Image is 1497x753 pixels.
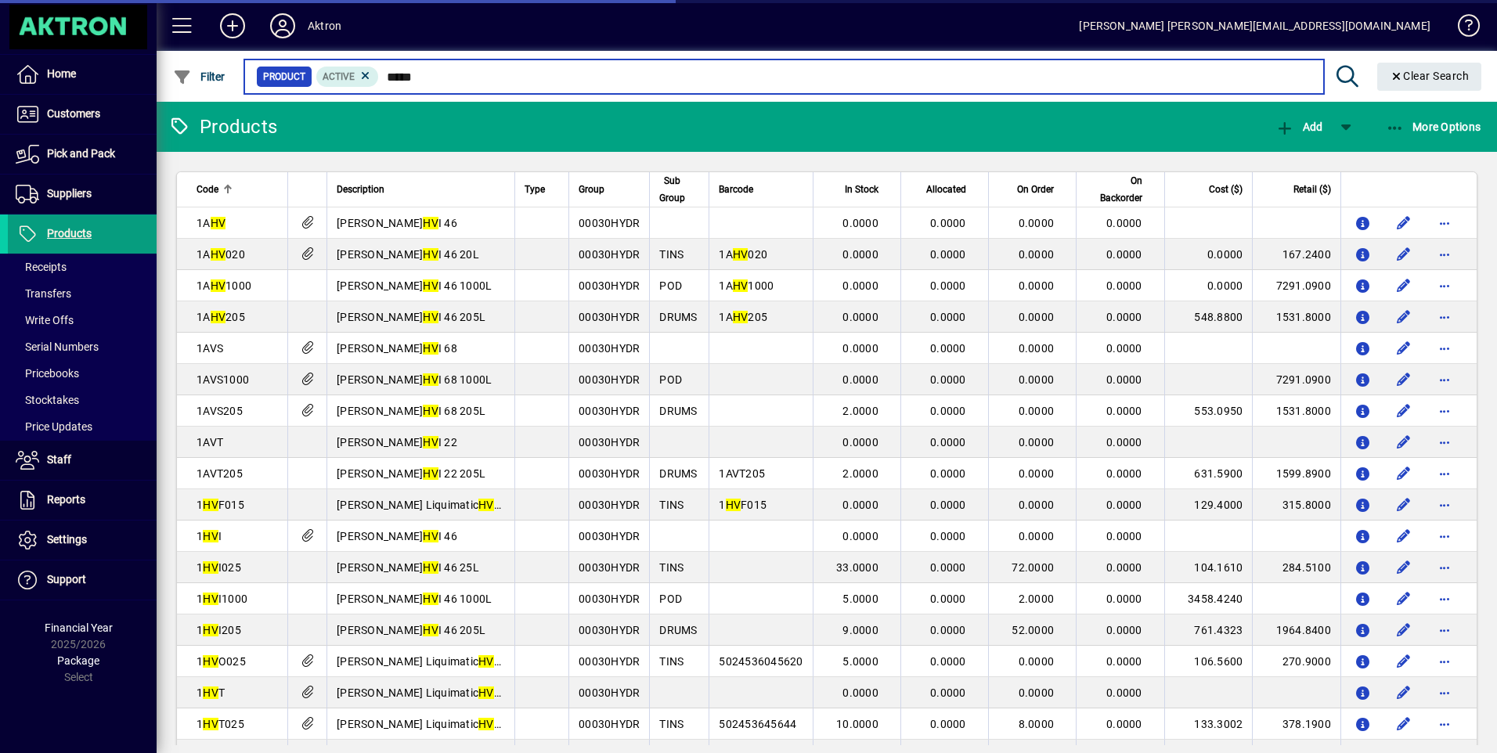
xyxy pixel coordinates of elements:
span: 0.0000 [1019,279,1055,292]
mat-chip: Activation Status: Active [316,67,379,87]
em: HV [423,217,438,229]
span: [PERSON_NAME] I 68 [337,342,457,355]
span: [PERSON_NAME] I 46 20L [337,248,479,261]
span: 1 I [197,530,222,542]
span: Price Updates [16,420,92,433]
button: More options [1432,586,1457,611]
td: 129.4000 [1164,489,1253,521]
span: Product [263,69,305,85]
em: HV [423,530,438,542]
span: 00030HYDR [579,436,640,449]
span: DRUMS [659,311,697,323]
span: 00030HYDR [579,655,640,668]
td: 1964.8400 [1252,614,1340,646]
button: More options [1432,211,1457,236]
span: 1AVT205 [197,467,243,480]
button: More options [1432,336,1457,361]
span: 0.0000 [1019,686,1055,699]
button: Edit [1391,555,1416,580]
div: On Order [998,181,1068,198]
span: 0.0000 [930,593,966,605]
div: Barcode [719,181,803,198]
span: POD [659,373,682,386]
span: 0.0000 [930,405,966,417]
span: [PERSON_NAME] I 46 205L [337,624,485,636]
a: Write Offs [8,307,157,333]
span: 502453645644 [719,718,796,730]
span: [PERSON_NAME] Liquimatic 15 25L [337,499,528,511]
span: Products [47,227,92,240]
span: [PERSON_NAME] Liquimatic 22 [337,686,507,699]
em: HV [478,686,494,699]
span: 0.0000 [1106,436,1142,449]
td: 0.0000 [1164,270,1253,301]
td: 761.4323 [1164,614,1253,646]
td: 1531.8000 [1252,301,1340,333]
span: 0.0000 [842,279,878,292]
span: 0.0000 [1106,593,1142,605]
span: 0.0000 [842,373,878,386]
span: 0.0000 [1019,655,1055,668]
span: [PERSON_NAME] I 46 205L [337,311,485,323]
button: Edit [1391,524,1416,549]
span: 0.0000 [1106,655,1142,668]
button: More options [1432,618,1457,643]
em: HV [726,499,741,511]
button: Edit [1391,461,1416,486]
span: Type [525,181,545,198]
em: HV [423,342,438,355]
button: Filter [169,63,229,91]
button: Edit [1391,618,1416,643]
span: 33.0000 [836,561,878,574]
td: 315.8000 [1252,489,1340,521]
span: 0.0000 [1106,624,1142,636]
span: [PERSON_NAME] Liquimatic 22 25L [337,718,528,730]
span: 00030HYDR [579,342,640,355]
span: 0.0000 [842,686,878,699]
span: TINS [659,248,684,261]
span: DRUMS [659,405,697,417]
button: Edit [1391,304,1416,330]
button: More options [1432,524,1457,549]
span: 1A 1000 [197,279,251,292]
button: Profile [258,12,308,40]
span: Serial Numbers [16,340,99,353]
div: [PERSON_NAME] [PERSON_NAME][EMAIL_ADDRESS][DOMAIN_NAME] [1079,13,1430,38]
td: 167.2400 [1252,239,1340,270]
span: 0.0000 [930,279,966,292]
em: HV [423,561,438,574]
span: 1A 020 [197,248,245,261]
em: HV [211,248,226,261]
span: 0.0000 [1106,279,1142,292]
span: 0.0000 [1019,499,1055,511]
span: 0.0000 [1106,373,1142,386]
span: On Backorder [1086,172,1142,207]
em: HV [203,655,218,668]
td: 1531.8000 [1252,395,1340,427]
em: HV [203,686,218,699]
em: HV [733,279,748,292]
button: Edit [1391,211,1416,236]
button: Edit [1391,242,1416,267]
button: More options [1432,430,1457,455]
span: [PERSON_NAME] I 46 25L [337,561,479,574]
span: DRUMS [659,624,697,636]
span: 0.0000 [930,248,966,261]
span: Staff [47,453,71,466]
span: 0.0000 [1106,217,1142,229]
span: 0.0000 [1019,467,1055,480]
a: Pricebooks [8,360,157,387]
em: HV [423,405,438,417]
span: 72.0000 [1012,561,1054,574]
span: Filter [173,70,225,83]
button: More options [1432,242,1457,267]
td: 1599.8900 [1252,458,1340,489]
em: HV [423,624,438,636]
span: 0.0000 [1106,686,1142,699]
button: Add [207,12,258,40]
span: 1A 020 [719,248,767,261]
button: Clear [1377,63,1482,91]
span: More Options [1386,121,1481,133]
span: [PERSON_NAME] Liquimatic 100 25L [337,655,535,668]
span: [PERSON_NAME] I 46 1000L [337,593,492,605]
